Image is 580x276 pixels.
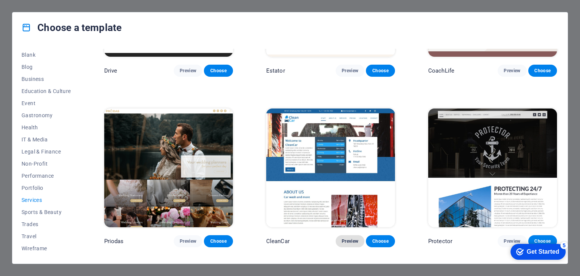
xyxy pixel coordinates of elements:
[428,67,454,74] p: CoachLife
[22,245,71,251] span: Wireframe
[342,238,358,244] span: Preview
[22,97,71,109] button: Event
[22,136,71,143] span: IT & Media
[56,2,63,9] div: 5
[22,100,71,106] span: Event
[498,235,526,247] button: Preview
[22,22,122,34] h4: Choose a template
[22,221,71,227] span: Trades
[428,237,452,245] p: Protector
[180,238,196,244] span: Preview
[266,237,290,245] p: CleanCar
[22,112,71,118] span: Gastronomy
[498,65,526,77] button: Preview
[22,170,71,182] button: Performance
[372,238,389,244] span: Choose
[22,233,71,239] span: Travel
[210,68,227,74] span: Choose
[22,185,71,191] span: Portfolio
[22,61,71,73] button: Blog
[210,238,227,244] span: Choose
[22,173,71,179] span: Performance
[336,65,364,77] button: Preview
[180,68,196,74] span: Preview
[504,68,520,74] span: Preview
[534,238,551,244] span: Choose
[104,67,117,74] p: Drive
[504,238,520,244] span: Preview
[428,109,557,227] img: Protector
[174,235,202,247] button: Preview
[22,64,71,70] span: Blog
[266,109,395,227] img: CleanCar
[104,109,233,227] img: Priodas
[22,146,71,158] button: Legal & Finance
[22,85,71,97] button: Education & Culture
[22,76,71,82] span: Business
[366,235,395,247] button: Choose
[22,182,71,194] button: Portfolio
[22,88,71,94] span: Education & Culture
[22,133,71,146] button: IT & Media
[22,218,71,230] button: Trades
[342,68,358,74] span: Preview
[204,65,233,77] button: Choose
[22,109,71,121] button: Gastronomy
[6,4,61,20] div: Get Started 5 items remaining, 0% complete
[22,206,71,218] button: Sports & Beauty
[528,235,557,247] button: Choose
[22,194,71,206] button: Services
[22,209,71,215] span: Sports & Beauty
[266,67,285,74] p: Estator
[372,68,389,74] span: Choose
[22,73,71,85] button: Business
[204,235,233,247] button: Choose
[22,121,71,133] button: Health
[366,65,395,77] button: Choose
[22,197,71,203] span: Services
[22,242,71,254] button: Wireframe
[22,124,71,130] span: Health
[22,8,55,15] div: Get Started
[22,49,71,61] button: Blank
[22,158,71,170] button: Non-Profit
[104,237,124,245] p: Priodas
[22,230,71,242] button: Travel
[22,52,71,58] span: Blank
[174,65,202,77] button: Preview
[336,235,364,247] button: Preview
[22,149,71,155] span: Legal & Finance
[534,68,551,74] span: Choose
[528,65,557,77] button: Choose
[22,161,71,167] span: Non-Profit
